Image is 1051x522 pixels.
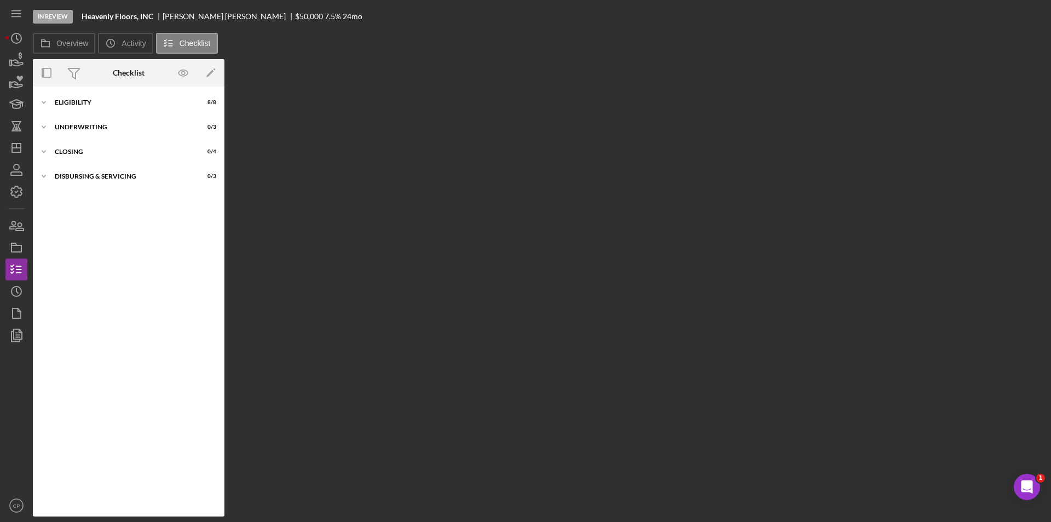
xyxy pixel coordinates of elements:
div: 7.5 % [325,12,341,21]
b: Heavenly Floors, INC [82,12,153,21]
text: CP [13,503,20,509]
div: 0 / 4 [197,148,216,155]
div: In Review [33,10,73,24]
div: 0 / 3 [197,173,216,180]
div: 24 mo [343,12,362,21]
button: Activity [98,33,153,54]
div: 8 / 8 [197,99,216,106]
label: Checklist [180,39,211,48]
div: Eligibility [55,99,189,106]
div: 0 / 3 [197,124,216,130]
button: Overview [33,33,95,54]
button: CP [5,495,27,517]
label: Activity [122,39,146,48]
label: Overview [56,39,88,48]
button: Checklist [156,33,218,54]
div: [PERSON_NAME] [PERSON_NAME] [163,12,295,21]
div: Underwriting [55,124,189,130]
div: Closing [55,148,189,155]
iframe: Intercom live chat [1014,474,1040,500]
span: $50,000 [295,12,323,21]
span: 1 [1036,474,1045,483]
div: Checklist [113,68,145,77]
div: Disbursing & Servicing [55,173,189,180]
